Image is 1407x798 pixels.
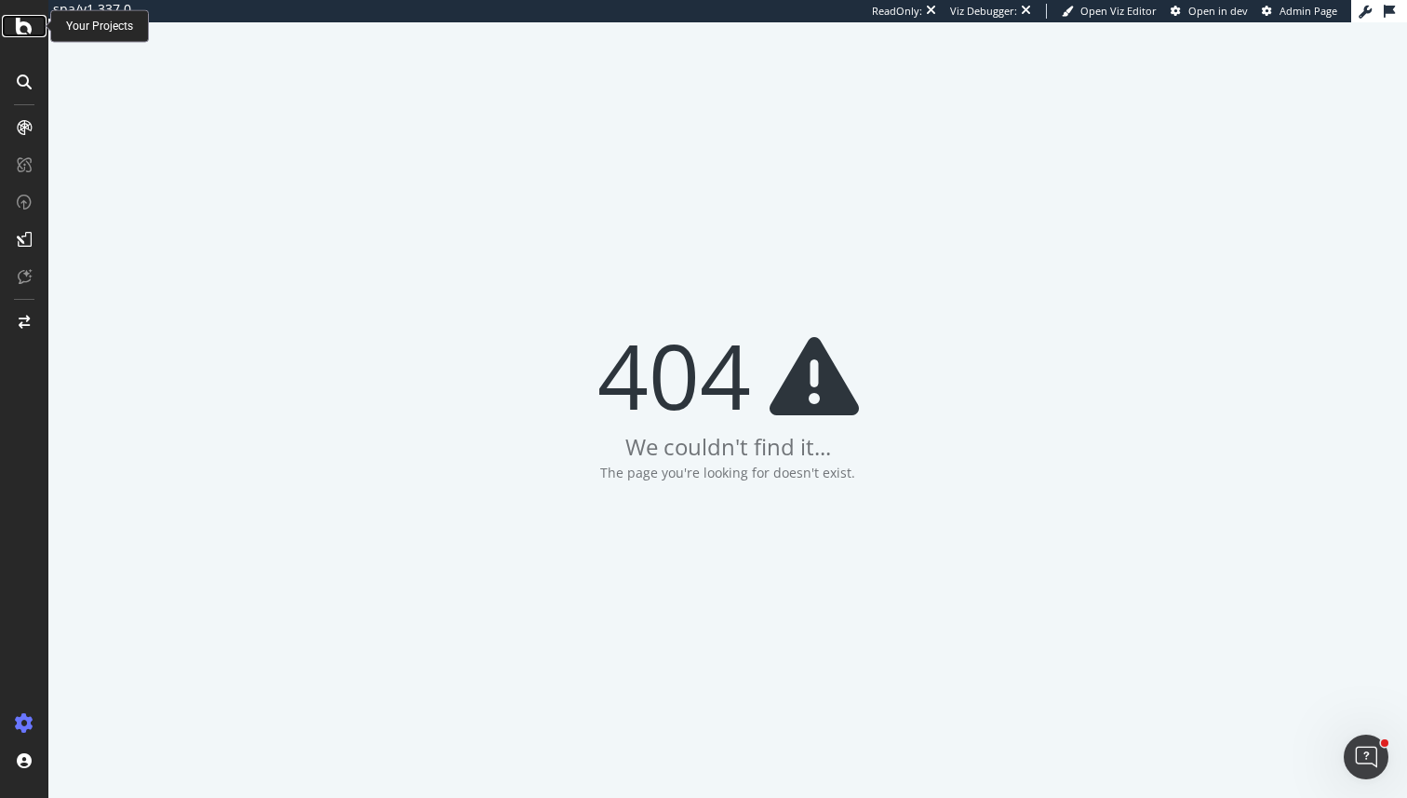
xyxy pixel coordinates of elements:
a: Open in dev [1171,4,1248,19]
div: ReadOnly: [872,4,922,19]
iframe: Intercom live chat [1344,735,1388,779]
div: 404 [597,329,859,422]
div: We couldn't find it... [625,431,831,463]
div: The page you're looking for doesn't exist. [600,464,855,482]
span: Admin Page [1280,4,1337,18]
a: Open Viz Editor [1062,4,1157,19]
a: Admin Page [1262,4,1337,19]
span: Open in dev [1188,4,1248,18]
span: Open Viz Editor [1080,4,1157,18]
div: Viz Debugger: [950,4,1017,19]
div: Your Projects [66,19,133,34]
